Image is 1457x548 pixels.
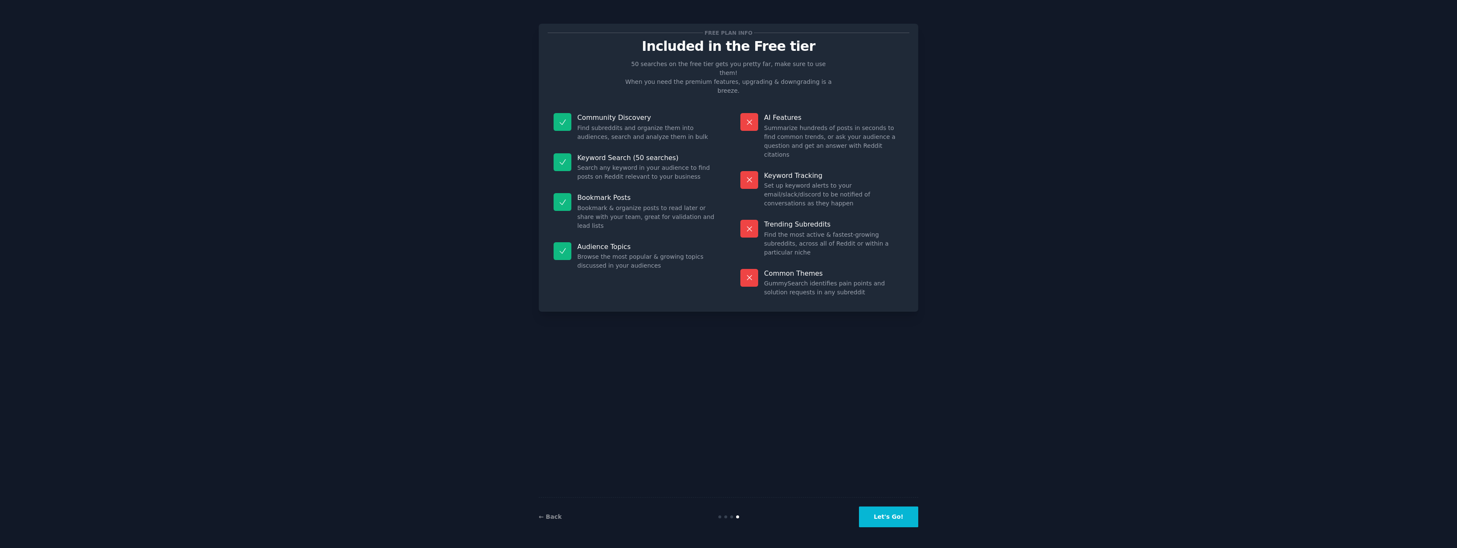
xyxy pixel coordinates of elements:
[764,171,903,180] p: Keyword Tracking
[764,220,903,229] p: Trending Subreddits
[622,60,835,95] p: 50 searches on the free tier gets you pretty far, make sure to use them! When you need the premiu...
[539,513,562,520] a: ← Back
[577,252,717,270] dd: Browse the most popular & growing topics discussed in your audiences
[577,124,717,141] dd: Find subreddits and organize them into audiences, search and analyze them in bulk
[577,204,717,230] dd: Bookmark & organize posts to read later or share with your team, great for validation and lead lists
[764,181,903,208] dd: Set up keyword alerts to your email/slack/discord to be notified of conversations as they happen
[764,230,903,257] dd: Find the most active & fastest-growing subreddits, across all of Reddit or within a particular niche
[577,242,717,251] p: Audience Topics
[764,113,903,122] p: AI Features
[703,28,754,37] span: Free plan info
[548,39,909,54] p: Included in the Free tier
[577,113,717,122] p: Community Discovery
[577,193,717,202] p: Bookmark Posts
[577,153,717,162] p: Keyword Search (50 searches)
[764,269,903,278] p: Common Themes
[577,163,717,181] dd: Search any keyword in your audience to find posts on Reddit relevant to your business
[859,506,918,527] button: Let's Go!
[764,124,903,159] dd: Summarize hundreds of posts in seconds to find common trends, or ask your audience a question and...
[764,279,903,297] dd: GummySearch identifies pain points and solution requests in any subreddit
